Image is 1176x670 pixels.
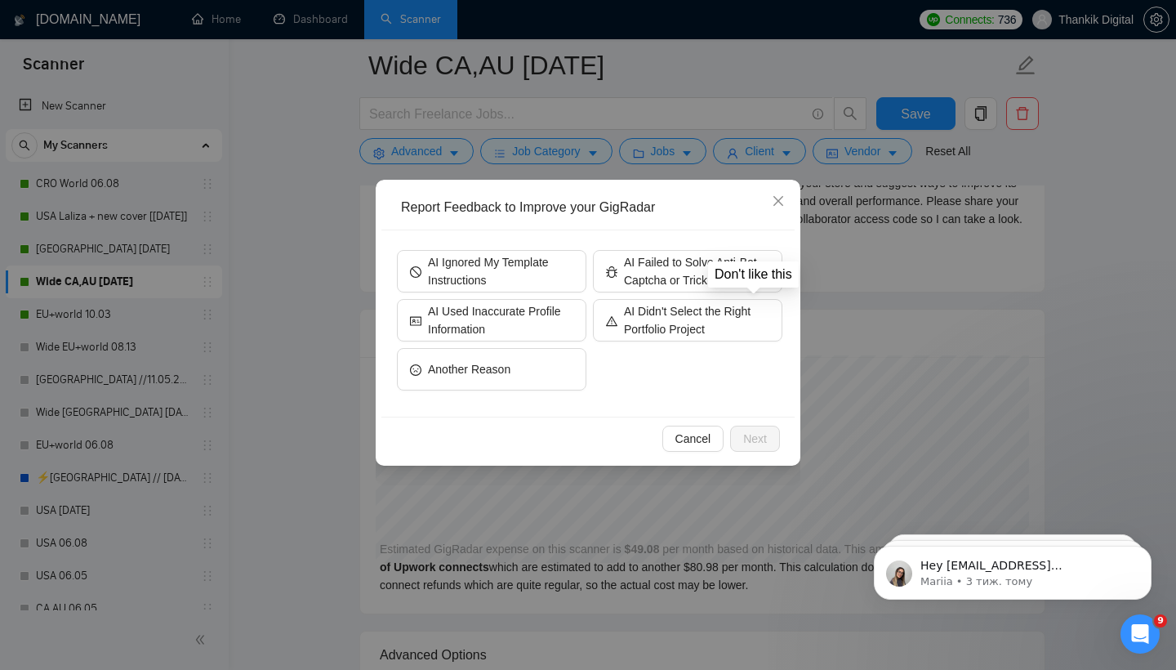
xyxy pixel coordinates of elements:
span: idcard [410,314,421,326]
button: Cancel [662,426,724,452]
button: bugAI Failed to Solve Anti-Bot Captcha or Trick [593,250,782,293]
button: Next [730,426,780,452]
span: stop [410,265,421,277]
div: Report Feedback to Improve your GigRadar [401,199,786,217]
span: Cancel [675,430,711,448]
button: Close [756,180,800,224]
button: frownAnother Reason [397,348,586,391]
button: stopAI Ignored My Template Instructions [397,250,586,293]
span: AI Used Inaccurate Profile Information [428,302,573,338]
button: warningAI Didn't Select the Right Portfolio Project [593,299,782,342]
iframe: Intercom notifications повідомлення [849,511,1176,626]
iframe: Intercom live chat [1120,614,1160,654]
span: AI Ignored My Template Instructions [428,253,573,289]
button: idcardAI Used Inaccurate Profile Information [397,299,586,342]
span: close [772,194,785,208]
span: AI Failed to Solve Anti-Bot Captcha or Trick [624,253,769,289]
span: frown [410,363,421,375]
span: warning [606,314,617,326]
span: Another Reason [428,360,510,378]
span: AI Didn't Select the Right Portfolio Project [624,302,769,338]
span: 9 [1154,614,1167,628]
div: Don't like this [715,266,792,282]
span: bug [606,265,617,277]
